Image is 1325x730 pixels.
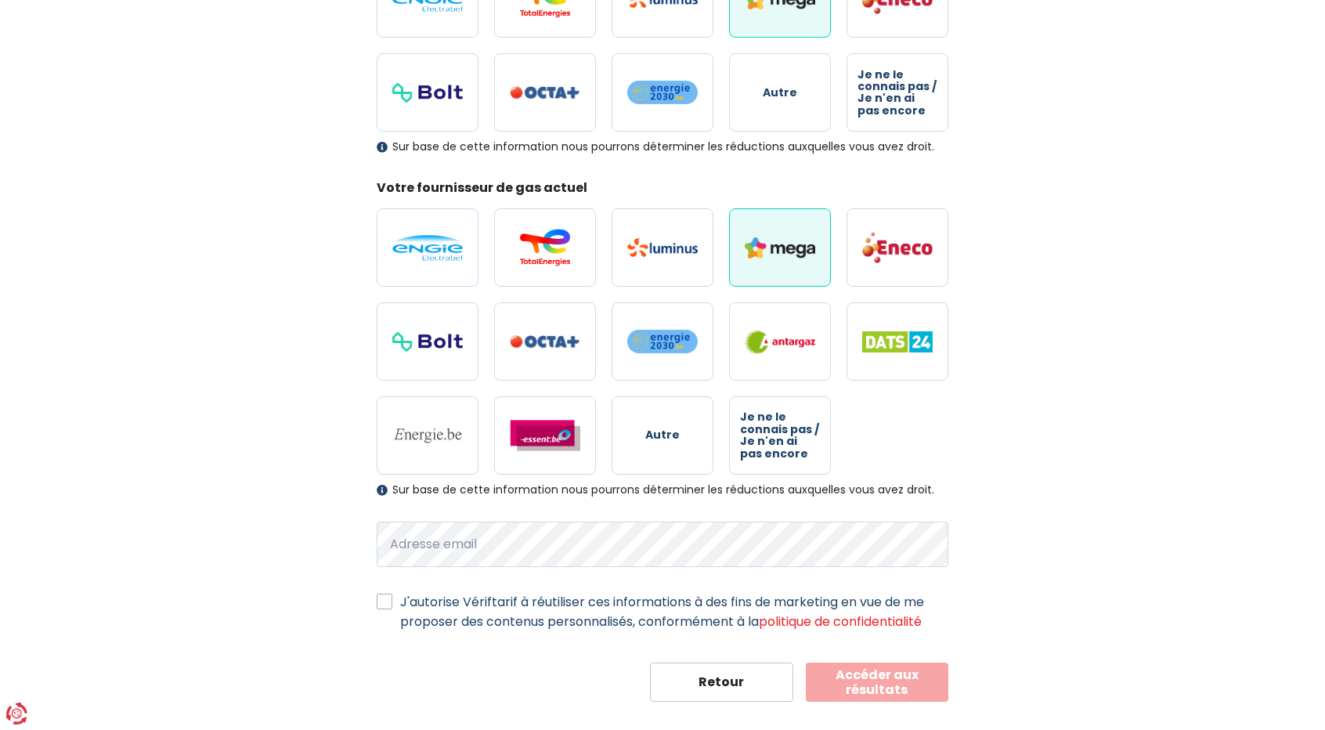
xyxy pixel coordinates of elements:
[377,140,948,154] div: Sur base de cette information nous pourrons déterminer les réductions auxquelles vous avez droit.
[392,235,463,261] img: Engie / Electrabel
[745,237,815,258] img: Mega
[627,329,698,354] img: Energie2030
[745,330,815,354] img: Antargaz
[392,427,463,444] img: Energie.be
[510,86,580,99] img: Octa+
[377,179,948,203] legend: Votre fournisseur de gas actuel
[740,411,820,460] span: Je ne le connais pas / Je n'en ai pas encore
[510,229,580,266] img: Total Energies / Lampiris
[759,613,922,631] a: politique de confidentialité
[627,238,698,257] img: Luminus
[392,332,463,352] img: Bolt
[862,331,933,352] img: Dats 24
[400,592,948,631] label: J'autorise Vériftarif à réutiliser ces informations à des fins de marketing en vue de me proposer...
[650,663,793,702] button: Retour
[510,420,580,451] img: Essent
[806,663,949,702] button: Accéder aux résultats
[510,335,580,349] img: Octa+
[627,80,698,105] img: Energie2030
[763,87,797,99] span: Autre
[377,483,948,497] div: Sur base de cette information nous pourrons déterminer les réductions auxquelles vous avez droit.
[857,69,937,117] span: Je ne le connais pas / Je n'en ai pas encore
[645,429,680,441] span: Autre
[862,231,933,264] img: Eneco
[392,83,463,103] img: Bolt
